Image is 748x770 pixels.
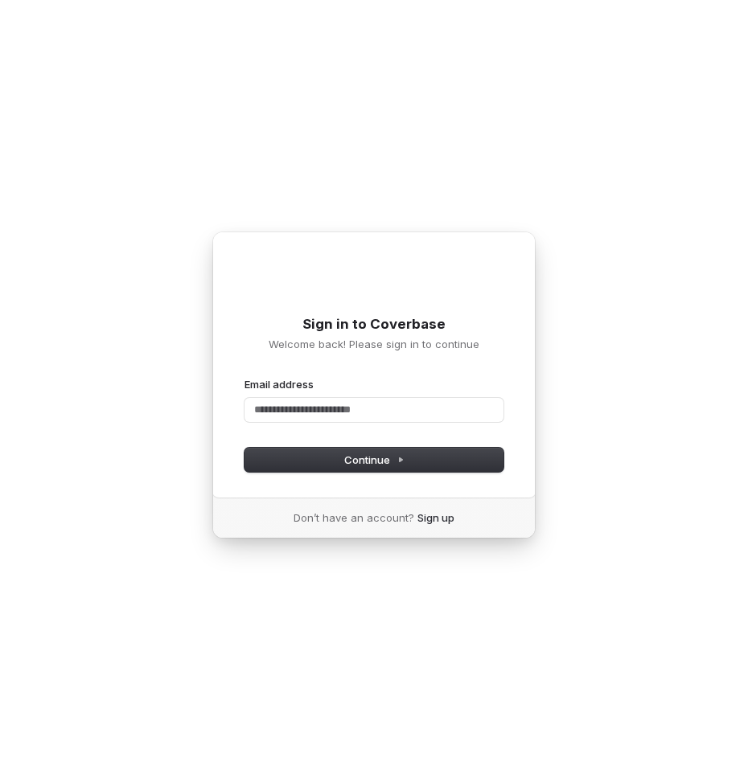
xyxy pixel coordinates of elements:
[245,448,503,472] button: Continue
[245,337,503,351] p: Welcome back! Please sign in to continue
[294,510,414,525] span: Don’t have an account?
[344,453,405,467] span: Continue
[417,510,454,525] a: Sign up
[245,377,314,391] label: Email address
[245,315,503,334] h1: Sign in to Coverbase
